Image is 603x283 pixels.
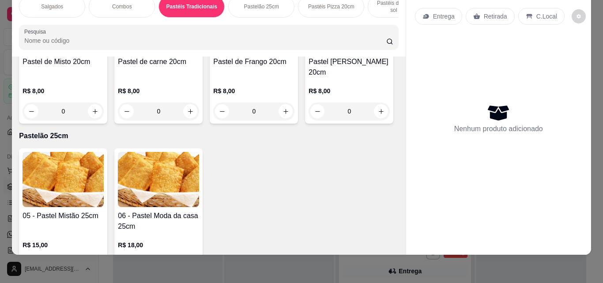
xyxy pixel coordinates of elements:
[309,57,390,78] h4: Pastel [PERSON_NAME] 20cm
[23,87,104,95] p: R$ 8,00
[308,3,354,10] p: Pastéis Pizza 20cm
[536,12,557,21] p: C.Local
[309,87,390,95] p: R$ 8,00
[166,3,217,10] p: Pastéis Tradicionais
[23,211,104,221] h4: 05 - Pastel Mistão 25cm
[24,28,49,35] label: Pesquisa
[213,87,294,95] p: R$ 8,00
[23,152,104,207] img: product-image
[118,87,199,95] p: R$ 8,00
[572,9,586,23] button: decrease-product-quantity
[213,57,294,67] h4: Pastel de Frango 20cm
[41,3,63,10] p: Salgados
[112,3,132,10] p: Combos
[23,57,104,67] h4: Pastel de Misto 20cm
[484,12,507,21] p: Retirada
[118,57,199,67] h4: Pastel de carne 20cm
[118,211,199,232] h4: 06 - Pastel Moda da casa 25cm
[19,131,398,141] p: Pastelão 25cm
[244,3,279,10] p: Pastelão 25cm
[24,36,386,45] input: Pesquisa
[454,124,543,134] p: Nenhum produto adicionado
[118,152,199,207] img: product-image
[433,12,455,21] p: Entrega
[118,241,199,249] p: R$ 18,00
[23,241,104,249] p: R$ 15,00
